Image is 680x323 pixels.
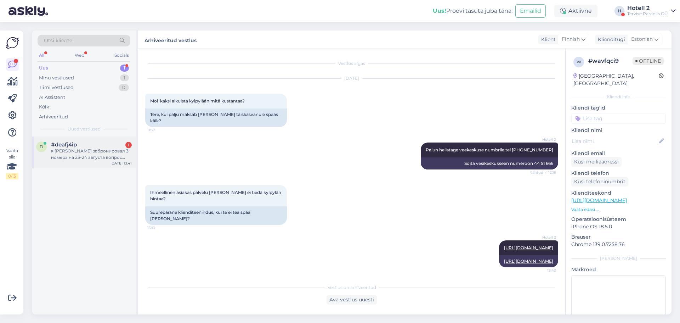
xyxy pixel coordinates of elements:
[147,225,174,230] span: 13:13
[145,75,558,82] div: [DATE]
[529,170,556,175] span: Nähtud ✓ 12:16
[529,235,556,240] span: Hotell 2
[327,295,377,305] div: Ava vestlus uuesti
[68,126,101,132] span: Uued vestlused
[120,65,129,72] div: 1
[433,7,512,15] div: Proovi tasuta juba täna:
[571,150,666,157] p: Kliendi email
[433,7,446,14] b: Uus!
[571,113,666,124] input: Lisa tag
[6,36,19,50] img: Askly Logo
[595,36,625,43] div: Klienditugi
[571,189,666,197] p: Klienditeekond
[51,141,77,148] span: #deafj4ip
[145,60,558,67] div: Vestlus algas
[504,245,553,250] a: [URL][DOMAIN_NAME]
[421,157,558,169] div: Soita vesikeskukseen numeroon 44 51 666
[571,94,666,100] div: Kliendi info
[571,241,666,248] p: Chrome 139.0.7258.76
[6,147,18,179] div: Vaata siia
[120,74,129,82] div: 1
[147,127,174,133] span: 11:37
[573,72,659,87] div: [GEOGRAPHIC_DATA], [GEOGRAPHIC_DATA]
[38,51,46,60] div: All
[627,5,668,11] div: Hotell 2
[426,147,553,152] span: Palun helistage veekeskuse numbrile tel [PHONE_NUMBER]
[6,173,18,179] div: 0 / 3
[51,148,132,161] div: я [PERSON_NAME] забронировал 3 номера на 23-24 августа вопрос такой какое питание входит в этот п...
[515,4,546,18] button: Emailid
[39,113,68,121] div: Arhiveeritud
[571,127,666,134] p: Kliendi nimi
[39,65,48,72] div: Uus
[538,36,556,43] div: Klient
[145,108,287,127] div: Tere, kui palju maksab [PERSON_NAME] täiskasvanule spaas käik?
[150,98,245,104] span: Moi kaksi aikuista kylpylään mitä kustantaa?
[328,284,376,291] span: Vestlus on arhiveeritud
[572,137,658,145] input: Lisa nimi
[571,104,666,112] p: Kliendi tag'id
[554,5,597,17] div: Aktiivne
[571,169,666,177] p: Kliendi telefon
[571,266,666,273] p: Märkmed
[588,57,633,65] div: # wavfqci9
[40,144,43,149] span: d
[504,258,553,264] a: [URL][DOMAIN_NAME]
[39,74,74,82] div: Minu vestlused
[571,216,666,223] p: Operatsioonisüsteem
[571,197,627,204] a: [URL][DOMAIN_NAME]
[614,6,624,16] div: H
[577,59,581,65] span: w
[571,206,666,213] p: Vaata edasi ...
[119,84,129,91] div: 0
[562,35,580,43] span: Finnish
[627,11,668,17] div: Tervise Paradiis OÜ
[110,161,132,166] div: [DATE] 13:41
[145,206,287,225] div: Suurepärane klienditeenindus, kui te ei tea spaa [PERSON_NAME]?
[571,223,666,230] p: iPhone OS 18.5.0
[144,35,197,44] label: Arhiveeritud vestlus
[113,51,130,60] div: Socials
[44,37,72,44] span: Otsi kliente
[571,157,622,167] div: Küsi meiliaadressi
[150,190,282,201] span: Ihmeellinen asiakas palvelu [PERSON_NAME] ei tiedä kylpylän hintaa?
[39,104,49,111] div: Kõik
[125,142,132,148] div: 1
[631,35,653,43] span: Estonian
[529,268,556,273] span: 13:42
[529,137,556,142] span: Hotell 2
[627,5,676,17] a: Hotell 2Tervise Paradiis OÜ
[571,177,628,186] div: Küsi telefoninumbrit
[633,57,664,65] span: Offline
[571,233,666,241] p: Brauser
[73,51,86,60] div: Web
[39,94,65,101] div: AI Assistent
[571,255,666,262] div: [PERSON_NAME]
[39,84,74,91] div: Tiimi vestlused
